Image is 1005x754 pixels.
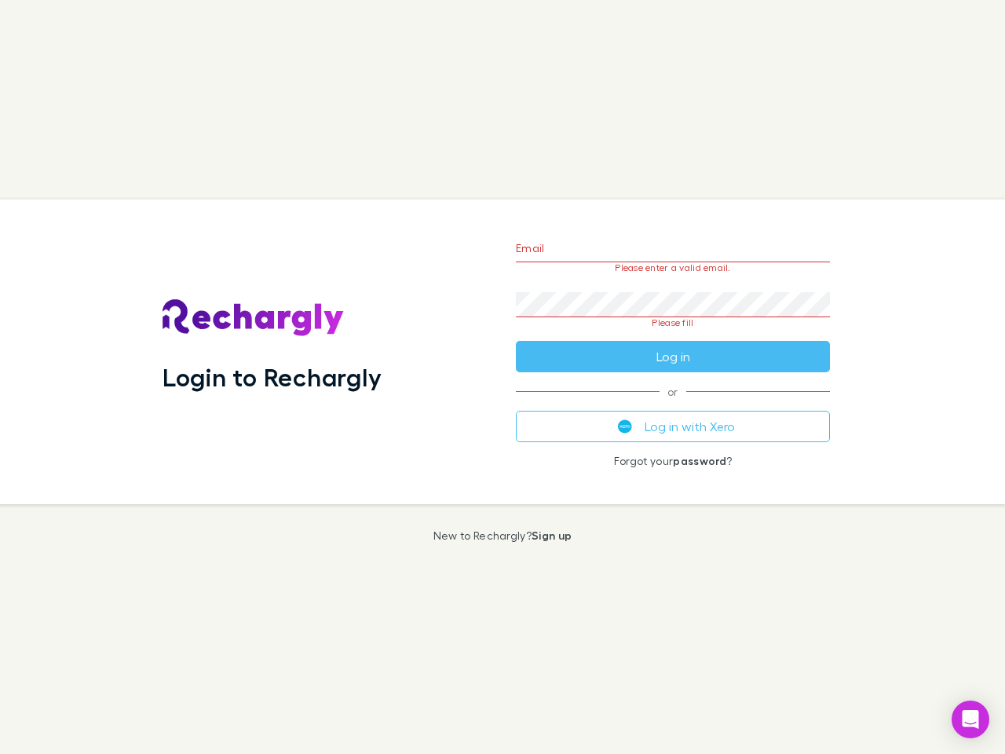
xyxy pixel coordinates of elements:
button: Log in [516,341,830,372]
a: password [673,454,726,467]
p: Forgot your ? [516,455,830,467]
button: Log in with Xero [516,411,830,442]
p: New to Rechargly? [433,529,572,542]
span: or [516,391,830,392]
div: Open Intercom Messenger [952,701,989,738]
p: Please enter a valid email. [516,262,830,273]
img: Xero's logo [618,419,632,434]
img: Rechargly's Logo [163,299,345,337]
p: Please fill [516,317,830,328]
h1: Login to Rechargly [163,362,382,392]
a: Sign up [532,529,572,542]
